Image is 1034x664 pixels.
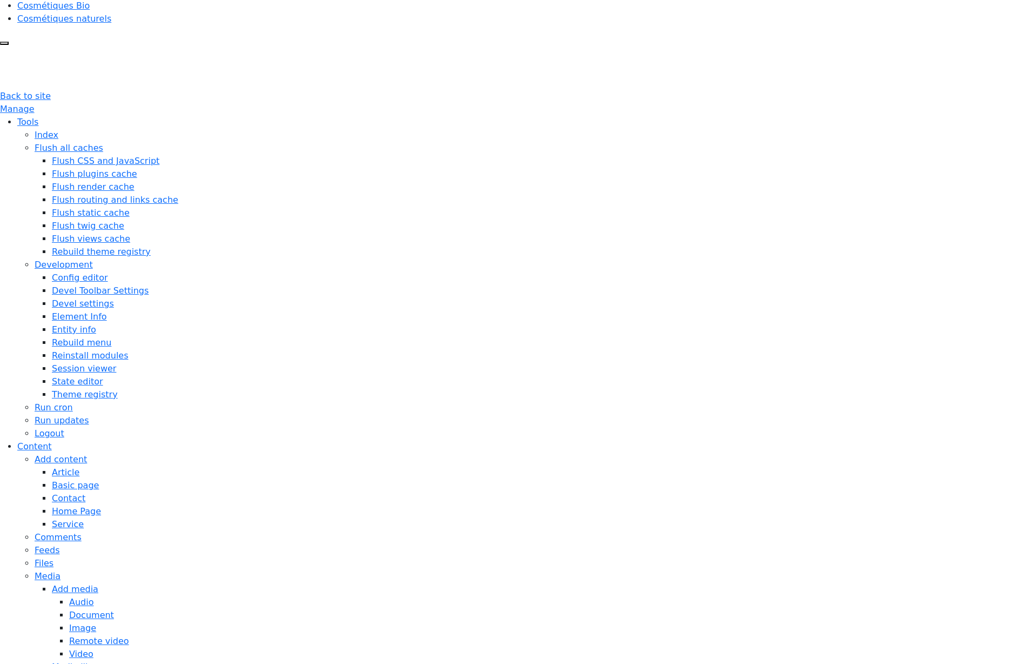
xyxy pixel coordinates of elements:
[35,545,60,555] a: Feeds
[52,389,118,400] a: Theme registry
[52,350,129,361] a: Reinstall modules
[69,623,96,633] a: Image
[35,130,58,140] a: Index
[69,649,93,659] a: Video
[35,260,93,270] a: Development
[52,324,96,335] a: Entity info
[52,519,84,529] a: Service
[52,208,130,218] a: Flush static cache
[69,636,129,646] a: Remote video
[52,480,99,490] a: Basic page
[69,610,114,620] a: Document
[35,571,61,581] a: Media
[52,182,135,192] a: Flush render cache
[52,156,159,166] a: Flush CSS and JavaScript
[35,143,103,153] a: Flush all caches
[52,285,149,296] a: Devel Toolbar Settings
[52,376,103,387] a: State editor
[17,441,52,451] a: Content
[52,311,107,322] a: Element Info
[35,532,82,542] a: Comments
[52,195,178,205] a: Flush routing and links cache
[69,597,93,607] a: Audio
[35,415,89,426] a: Run updates
[17,117,38,127] a: Tools
[52,247,151,257] a: Rebuild theme registry
[52,221,124,231] a: Flush twig cache
[17,14,111,24] a: Cosmétiques naturels
[35,558,53,568] a: Files
[52,298,114,309] a: Devel settings
[35,428,64,439] a: Logout
[52,493,85,503] a: Contact
[52,273,108,283] a: Config editor
[52,169,137,179] a: Flush plugins cache
[35,402,73,413] a: Run cron
[35,454,87,464] a: Add content
[52,337,111,348] a: Rebuild menu
[52,467,79,477] a: Article
[52,584,98,594] a: Add media
[52,506,101,516] a: Home Page
[17,1,90,11] a: Cosmétiques Bio
[52,363,116,374] a: Session viewer
[52,234,130,244] a: Flush views cache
